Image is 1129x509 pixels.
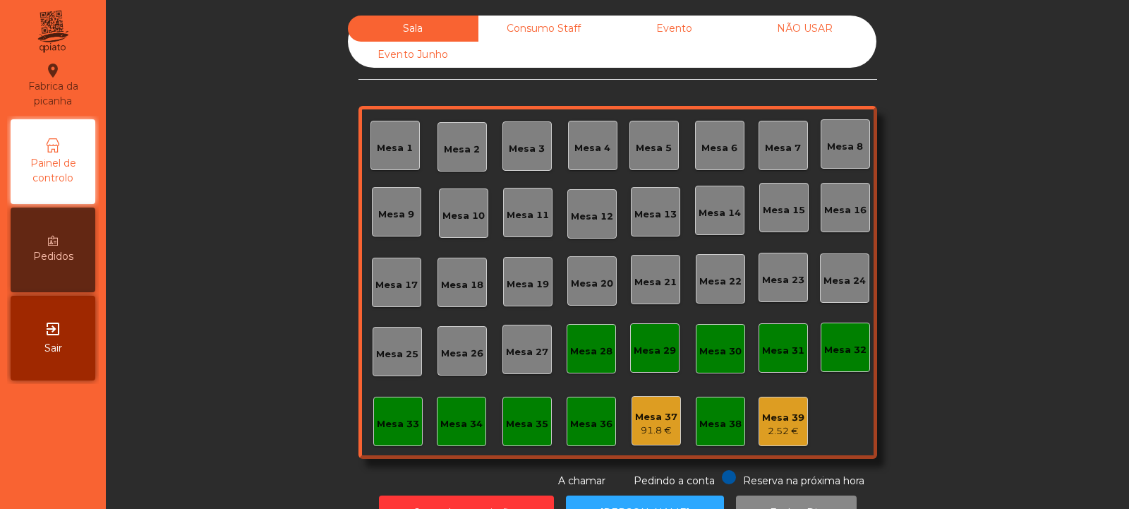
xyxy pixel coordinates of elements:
[35,7,70,56] img: qpiato
[507,277,549,292] div: Mesa 19
[762,273,804,287] div: Mesa 23
[634,208,677,222] div: Mesa 13
[762,411,804,425] div: Mesa 39
[509,142,545,156] div: Mesa 3
[44,321,61,337] i: exit_to_app
[506,417,548,431] div: Mesa 35
[701,141,737,155] div: Mesa 6
[699,417,742,431] div: Mesa 38
[570,345,612,359] div: Mesa 28
[441,278,483,292] div: Mesa 18
[44,341,62,356] span: Sair
[442,209,485,223] div: Mesa 10
[699,345,742,359] div: Mesa 30
[375,278,418,292] div: Mesa 17
[348,42,478,68] div: Evento Junho
[444,143,480,157] div: Mesa 2
[634,344,676,358] div: Mesa 29
[609,16,739,42] div: Evento
[824,203,867,217] div: Mesa 16
[827,140,863,154] div: Mesa 8
[739,16,870,42] div: NÃO USAR
[441,347,483,361] div: Mesa 26
[571,277,613,291] div: Mesa 20
[377,141,413,155] div: Mesa 1
[378,208,414,222] div: Mesa 9
[762,344,804,358] div: Mesa 31
[699,206,741,220] div: Mesa 14
[440,417,483,431] div: Mesa 34
[635,424,677,438] div: 91.8 €
[377,417,419,431] div: Mesa 33
[570,417,612,431] div: Mesa 36
[824,343,867,357] div: Mesa 32
[762,424,804,438] div: 2.52 €
[634,275,677,289] div: Mesa 21
[636,141,672,155] div: Mesa 5
[574,141,610,155] div: Mesa 4
[376,347,418,361] div: Mesa 25
[44,62,61,79] i: location_on
[699,275,742,289] div: Mesa 22
[558,474,605,487] span: A chamar
[478,16,609,42] div: Consumo Staff
[634,474,715,487] span: Pedindo a conta
[33,249,73,264] span: Pedidos
[743,474,864,487] span: Reserva na próxima hora
[506,345,548,359] div: Mesa 27
[635,410,677,424] div: Mesa 37
[765,141,801,155] div: Mesa 7
[823,274,866,288] div: Mesa 24
[571,210,613,224] div: Mesa 12
[11,62,95,109] div: Fabrica da picanha
[507,208,549,222] div: Mesa 11
[14,156,92,186] span: Painel de controlo
[763,203,805,217] div: Mesa 15
[348,16,478,42] div: Sala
